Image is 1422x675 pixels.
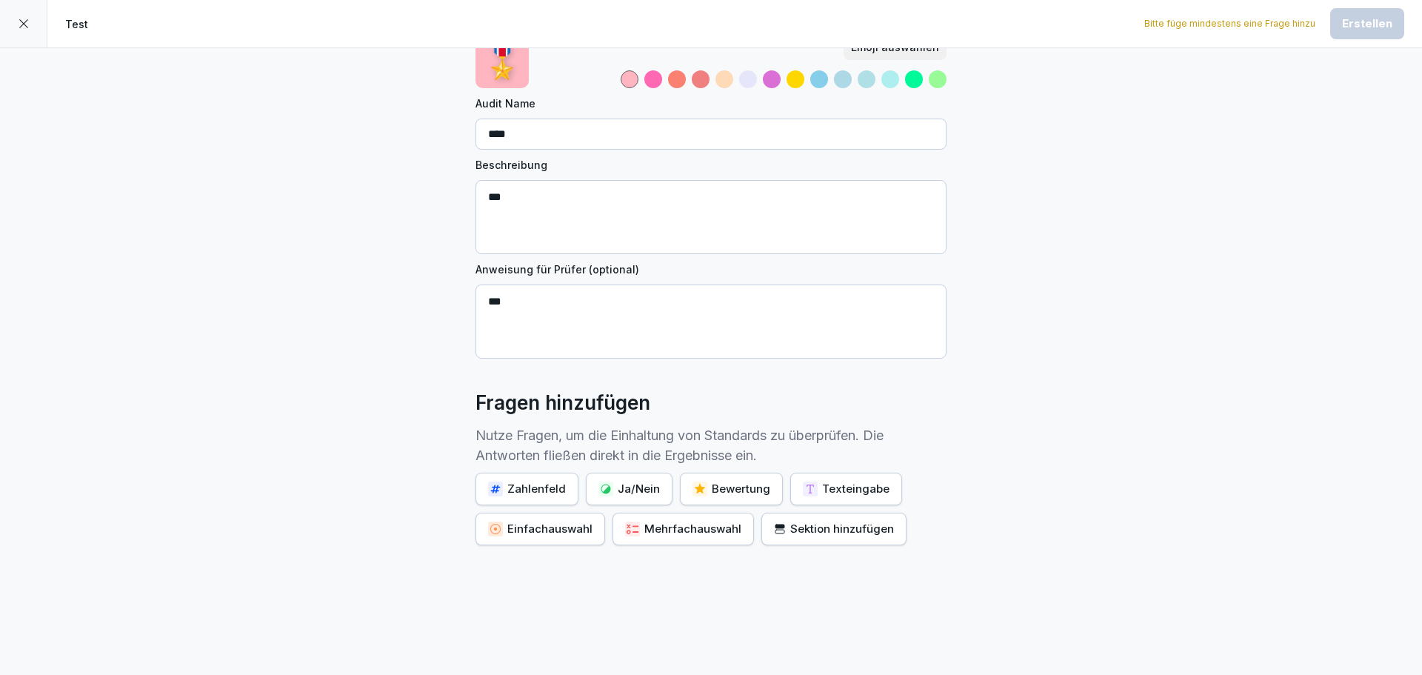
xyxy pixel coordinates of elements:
[598,481,660,497] div: Ja/Nein
[475,96,947,111] label: Audit Name
[488,521,592,537] div: Einfachauswahl
[1144,17,1315,30] p: Bitte füge mindestens eine Frage hinzu
[488,481,566,497] div: Zahlenfeld
[1342,16,1392,32] div: Erstellen
[692,481,770,497] div: Bewertung
[761,513,907,545] button: Sektion hinzufügen
[475,388,650,418] h2: Fragen hinzufügen
[612,513,754,545] button: Mehrfachauswahl
[1330,8,1404,39] button: Erstellen
[774,521,894,537] div: Sektion hinzufügen
[625,521,741,537] div: Mehrfachauswahl
[790,473,902,505] button: Texteingabe
[803,481,889,497] div: Texteingabe
[475,425,947,465] p: Nutze Fragen, um die Einhaltung von Standards zu überprüfen. Die Antworten fließen direkt in die ...
[483,39,521,85] p: 🎖️
[475,473,578,505] button: Zahlenfeld
[65,16,88,32] p: Test
[475,513,605,545] button: Einfachauswahl
[475,262,947,277] label: Anweisung für Prüfer (optional)
[680,473,783,505] button: Bewertung
[475,157,947,173] label: Beschreibung
[586,473,672,505] button: Ja/Nein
